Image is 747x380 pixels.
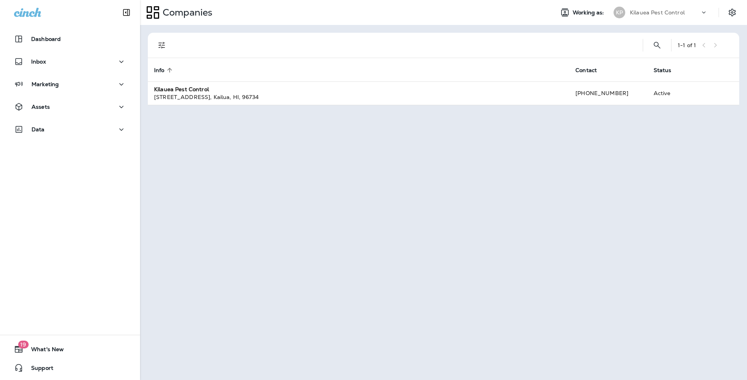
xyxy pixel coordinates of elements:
[154,67,165,74] span: Info
[154,93,563,101] div: [STREET_ADDRESS] , Kailua , HI , 96734
[154,86,209,93] strong: Kilauea Pest Control
[8,76,132,92] button: Marketing
[154,67,175,74] span: Info
[654,67,682,74] span: Status
[8,31,132,47] button: Dashboard
[630,9,685,16] p: Kilauea Pest Control
[31,58,46,65] p: Inbox
[154,37,170,53] button: Filters
[32,81,59,87] p: Marketing
[116,5,137,20] button: Collapse Sidebar
[160,7,212,18] p: Companies
[31,36,61,42] p: Dashboard
[8,54,132,69] button: Inbox
[649,37,665,53] button: Search Companies
[573,9,606,16] span: Working as:
[8,360,132,376] button: Support
[32,126,45,133] p: Data
[575,67,607,74] span: Contact
[23,346,64,355] span: What's New
[18,341,28,348] span: 19
[725,5,739,19] button: Settings
[8,99,132,115] button: Assets
[8,341,132,357] button: 19What's New
[647,81,697,105] td: Active
[32,104,50,110] p: Assets
[569,81,647,105] td: [PHONE_NUMBER]
[678,42,696,48] div: 1 - 1 of 1
[575,67,597,74] span: Contact
[8,122,132,137] button: Data
[23,365,53,374] span: Support
[654,67,672,74] span: Status
[614,7,625,18] div: KP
